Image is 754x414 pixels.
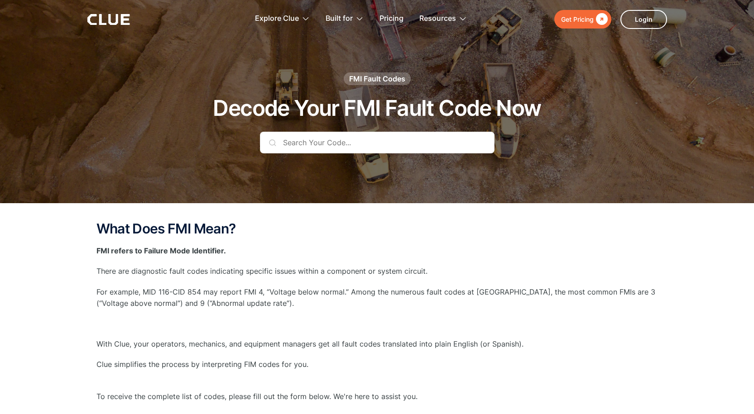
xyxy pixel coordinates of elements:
[349,74,405,84] div: FMI Fault Codes
[594,14,608,25] div: 
[620,10,667,29] a: Login
[554,10,611,29] a: Get Pricing
[96,286,658,309] p: For example, MID 116-CID 854 may report FMI 4, “Voltage below normal.” Among the numerous fault c...
[326,5,353,33] div: Built for
[419,5,456,33] div: Resources
[260,132,495,153] input: Search Your Code...
[96,266,658,277] p: There are diagnostic fault codes indicating specific issues within a component or system circuit.
[213,96,541,120] h1: Decode Your FMI Fault Code Now
[96,391,658,402] p: To receive the complete list of codes, please fill out the form below. We're here to assist you.
[379,5,403,33] a: Pricing
[96,318,658,329] p: ‍
[255,5,299,33] div: Explore Clue
[96,338,658,350] p: With Clue, your operators, mechanics, and equipment managers get all fault codes translated into ...
[96,359,658,381] p: Clue simplifies the process by interpreting FIM codes for you. ‍
[561,14,594,25] div: Get Pricing
[96,221,658,236] h2: What Does FMI Mean?
[96,246,226,255] strong: FMI refers to Failure Mode Identifier.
